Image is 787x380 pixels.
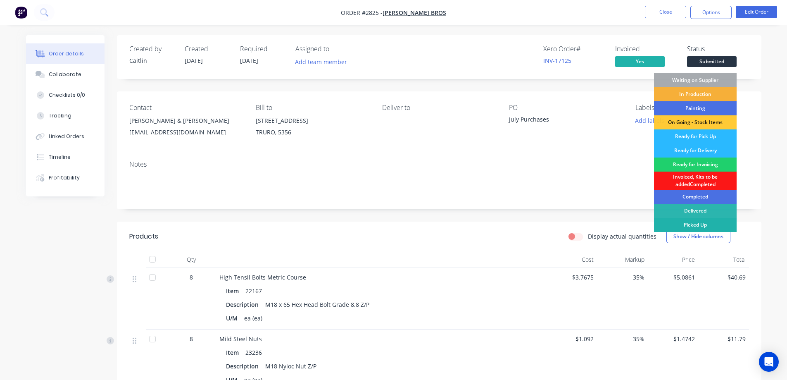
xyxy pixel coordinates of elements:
[226,299,262,311] div: Description
[550,335,594,343] span: $1.092
[382,104,495,112] div: Deliver to
[26,105,105,126] button: Tracking
[509,115,612,127] div: July Purchases
[240,57,258,65] span: [DATE]
[295,45,378,53] div: Assigned to
[759,352,779,372] div: Open Intercom Messenger
[654,172,737,190] div: Invoiced, Kits to be addedCompleted
[687,56,737,69] button: Submitted
[190,273,193,282] span: 8
[654,87,737,101] div: In Production
[262,299,373,311] div: M18 x 65 Hex Head Bolt Grade 8.8 Z/P
[588,232,656,241] label: Display actual quantities
[129,104,243,112] div: Contact
[226,347,242,358] div: Item
[26,126,105,147] button: Linked Orders
[49,50,84,57] div: Order details
[290,56,351,67] button: Add team member
[129,232,158,241] div: Products
[129,115,243,141] div: [PERSON_NAME] & [PERSON_NAME][EMAIL_ADDRESS][DOMAIN_NAME]
[242,285,265,297] div: 22167
[240,45,285,53] div: Required
[49,91,85,99] div: Checklists 0/0
[654,158,737,172] div: Ready for Invoicing
[49,174,80,182] div: Profitability
[190,335,193,343] span: 8
[687,56,737,67] span: Submitted
[129,45,175,53] div: Created by
[49,133,84,140] div: Linked Orders
[597,251,648,268] div: Markup
[256,104,369,112] div: Bill to
[26,64,105,85] button: Collaborate
[219,273,306,281] span: High Tensil Bolts Metric Course
[185,45,230,53] div: Created
[654,101,737,115] div: Painting
[654,190,737,204] div: Completed
[600,273,644,282] span: 35%
[543,45,605,53] div: Xero Order #
[262,360,320,372] div: M18 Nyloc Nut Z/P
[648,251,699,268] div: Price
[645,6,686,18] button: Close
[600,335,644,343] span: 35%
[615,56,665,67] span: Yes
[651,335,695,343] span: $1.4742
[242,347,265,358] div: 23236
[701,273,746,282] span: $40.69
[185,57,203,65] span: [DATE]
[635,104,749,112] div: Labels
[49,112,71,119] div: Tracking
[651,273,695,282] span: $5.0861
[736,6,777,18] button: Edit Order
[256,115,369,141] div: [STREET_ADDRESS]TRURO, 5356
[26,85,105,105] button: Checklists 0/0
[226,360,262,372] div: Description
[26,167,105,188] button: Profitability
[701,335,746,343] span: $11.79
[341,9,383,17] span: Order #2825 -
[654,204,737,218] div: Delivered
[690,6,732,19] button: Options
[687,45,749,53] div: Status
[15,6,27,19] img: Factory
[550,273,594,282] span: $3.7675
[49,153,71,161] div: Timeline
[256,115,369,127] div: [STREET_ADDRESS]
[129,160,749,168] div: Notes
[166,251,216,268] div: Qty
[256,127,369,138] div: TRURO, 5356
[631,115,669,126] button: Add labels
[509,104,622,112] div: PO
[654,143,737,158] div: Ready for Delivery
[129,56,175,65] div: Caitlin
[226,285,242,297] div: Item
[615,45,677,53] div: Invoiced
[26,43,105,64] button: Order details
[654,115,737,129] div: On Going - Stock Items
[654,129,737,143] div: Ready for Pick Up
[547,251,597,268] div: Cost
[129,127,243,138] div: [EMAIL_ADDRESS][DOMAIN_NAME]
[26,147,105,167] button: Timeline
[226,312,241,324] div: U/M
[654,218,737,232] div: Picked Up
[295,56,352,67] button: Add team member
[543,57,571,65] a: INV-17125
[383,9,446,17] a: [PERSON_NAME] BROS
[241,312,266,324] div: ea (ea)
[654,73,737,87] div: Waiting on Supplier
[49,71,81,78] div: Collaborate
[129,115,243,127] div: [PERSON_NAME] & [PERSON_NAME]
[219,335,262,343] span: Mild Steel Nuts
